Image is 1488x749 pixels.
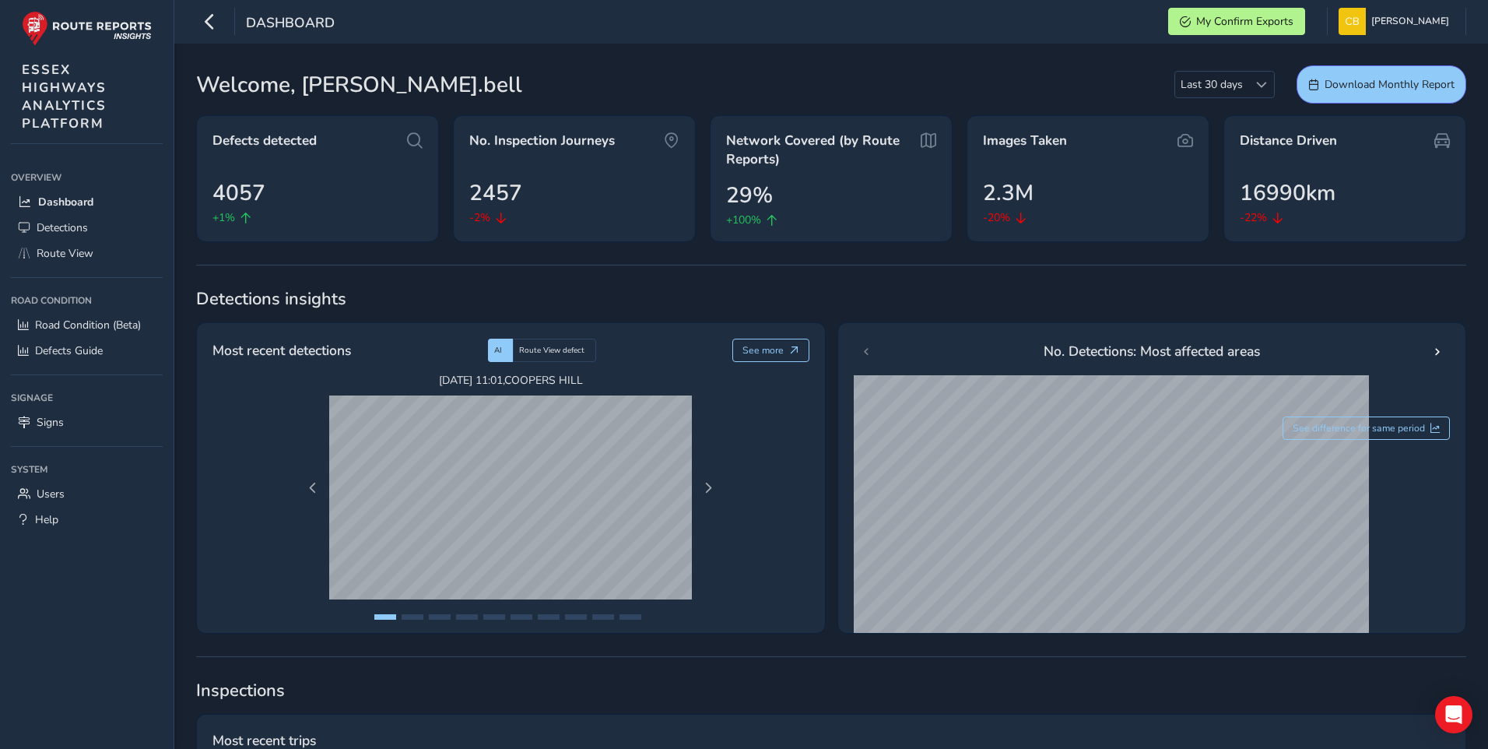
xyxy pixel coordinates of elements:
[11,312,163,338] a: Road Condition (Beta)
[1339,8,1366,35] img: diamond-layout
[726,212,761,228] span: +100%
[35,512,58,527] span: Help
[1175,72,1248,97] span: Last 30 days
[1325,77,1455,92] span: Download Monthly Report
[1240,177,1335,209] span: 16990km
[1283,417,1451,440] button: See difference for same period
[212,177,265,209] span: 4057
[38,195,93,209] span: Dashboard
[37,487,65,501] span: Users
[732,339,809,362] button: See more
[513,339,596,362] div: Route View defect
[11,507,163,533] a: Help
[1297,65,1466,104] button: Download Monthly Report
[11,189,163,215] a: Dashboard
[619,614,641,620] button: Page 10
[511,614,532,620] button: Page 6
[35,343,103,358] span: Defects Guide
[246,13,335,35] span: Dashboard
[22,11,152,46] img: rr logo
[429,614,451,620] button: Page 3
[469,209,490,226] span: -2%
[1168,8,1305,35] button: My Confirm Exports
[742,344,784,357] span: See more
[469,177,522,209] span: 2457
[212,340,351,360] span: Most recent detections
[456,614,478,620] button: Page 4
[1339,8,1455,35] button: [PERSON_NAME]
[538,614,560,620] button: Page 7
[697,477,719,499] button: Next Page
[11,458,163,481] div: System
[196,679,1466,702] span: Inspections
[11,338,163,364] a: Defects Guide
[1240,132,1337,150] span: Distance Driven
[302,477,324,499] button: Previous Page
[592,614,614,620] button: Page 9
[11,410,163,435] a: Signs
[565,614,587,620] button: Page 8
[1240,209,1267,226] span: -22%
[196,287,1466,311] span: Detections insights
[196,69,522,101] span: Welcome, [PERSON_NAME].bell
[483,614,505,620] button: Page 5
[726,132,915,168] span: Network Covered (by Route Reports)
[469,132,615,150] span: No. Inspection Journeys
[212,209,235,226] span: +1%
[37,415,64,430] span: Signs
[1371,8,1449,35] span: [PERSON_NAME]
[37,246,93,261] span: Route View
[11,289,163,312] div: Road Condition
[329,373,692,388] span: [DATE] 11:01 , COOPERS HILL
[35,318,141,332] span: Road Condition (Beta)
[374,614,396,620] button: Page 1
[1196,14,1293,29] span: My Confirm Exports
[983,132,1067,150] span: Images Taken
[11,241,163,266] a: Route View
[1044,341,1260,361] span: No. Detections: Most affected areas
[402,614,423,620] button: Page 2
[1435,696,1472,733] div: Open Intercom Messenger
[212,132,317,150] span: Defects detected
[494,345,502,356] span: AI
[726,179,773,212] span: 29%
[11,166,163,189] div: Overview
[488,339,513,362] div: AI
[11,481,163,507] a: Users
[983,209,1010,226] span: -20%
[11,215,163,241] a: Detections
[22,61,107,132] span: ESSEX HIGHWAYS ANALYTICS PLATFORM
[519,345,584,356] span: Route View defect
[11,386,163,410] div: Signage
[37,220,88,235] span: Detections
[1293,422,1425,434] span: See difference for same period
[983,177,1034,209] span: 2.3M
